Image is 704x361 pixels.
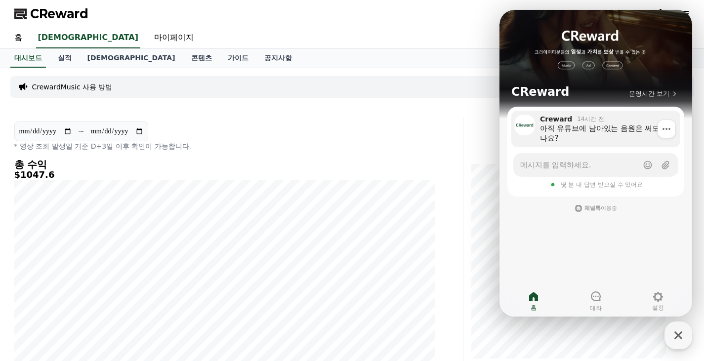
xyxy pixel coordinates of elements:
h4: 총 수익 [14,159,435,170]
h5: $1047.6 [14,170,435,180]
a: [DEMOGRAPHIC_DATA] [36,28,140,48]
a: 실적 [50,49,80,68]
a: [DEMOGRAPHIC_DATA] [80,49,183,68]
p: * 영상 조회 발생일 기준 D+3일 이후 확인이 가능합니다. [14,141,435,151]
a: CReward [14,6,88,22]
a: 대시보드 [10,49,46,68]
p: ~ [78,125,84,137]
a: 공지사항 [256,49,300,68]
span: CReward [30,6,88,22]
h4: 프리미엄 조회 [471,153,666,164]
a: 마이페이지 [146,28,202,48]
a: 가이드 [220,49,256,68]
a: 홈 [6,28,30,48]
a: CrewardMusic 사용 방법 [32,82,113,92]
iframe: Channel chat [499,10,692,317]
a: 콘텐츠 [183,49,220,68]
